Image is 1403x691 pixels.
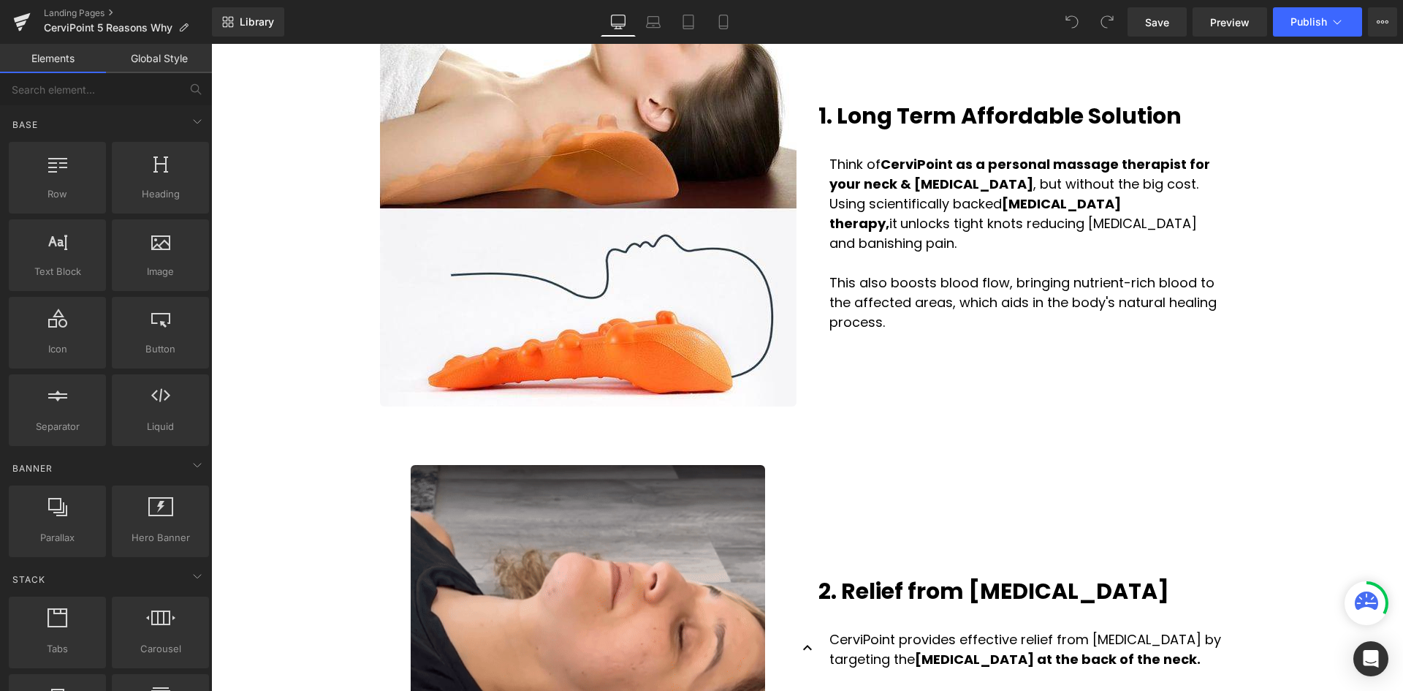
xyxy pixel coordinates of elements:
strong: 1. Long Term Affordable Solution [607,56,970,88]
span: Save [1145,15,1169,30]
span: Image [116,264,205,279]
div: Open Intercom Messenger [1353,641,1388,676]
strong: [MEDICAL_DATA] therapy, [618,151,910,189]
span: Publish [1290,16,1327,28]
span: Hero Banner [116,530,205,545]
a: New Library [212,7,284,37]
span: Preview [1210,15,1250,30]
span: Carousel [116,641,205,657]
a: Desktop [601,7,636,37]
span: Liquid [116,419,205,434]
strong: CerviPoint as a personal massage therapist for your neck & [MEDICAL_DATA] [618,111,999,149]
a: Preview [1193,7,1267,37]
span: Stack [11,573,47,586]
span: Tabs [13,641,102,657]
button: More [1368,7,1397,37]
span: keyboard_arrow_up [585,584,607,624]
span: Icon [13,341,102,357]
a: Global Style [106,44,212,73]
span: CerviPoint 5 Reasons Why [44,22,172,34]
a: Mobile [706,7,741,37]
span: Separator [13,419,102,434]
button: Redo [1092,7,1122,37]
span: Heading [116,186,205,202]
span: Library [240,15,274,29]
span: Banner [11,461,54,475]
span: Base [11,118,39,132]
span: Text Block [13,264,102,279]
button: Publish [1273,7,1362,37]
p: Think of , but without the big cost. Using scientifically backed it unlocks tight knots reducing ... [618,110,1013,209]
span: Row [13,186,102,202]
strong: [MEDICAL_DATA] at the back of the neck. [704,606,989,624]
a: Tablet [671,7,706,37]
p: This also boosts blood flow, bringing nutrient-rich blood to the affected areas, which aids in th... [618,229,1013,288]
strong: 2. Relief from [MEDICAL_DATA] [607,532,958,563]
a: Landing Pages [44,7,212,19]
p: This boosts nutrient-rich blood flow to these muscles alleviating tension and stress. [618,645,1013,684]
button: Undo [1057,7,1087,37]
a: Laptop [636,7,671,37]
span: Button [116,341,205,357]
span: Parallax [13,530,102,545]
p: CerviPoint provides effective relief from [MEDICAL_DATA] by targeting the [618,586,1013,625]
